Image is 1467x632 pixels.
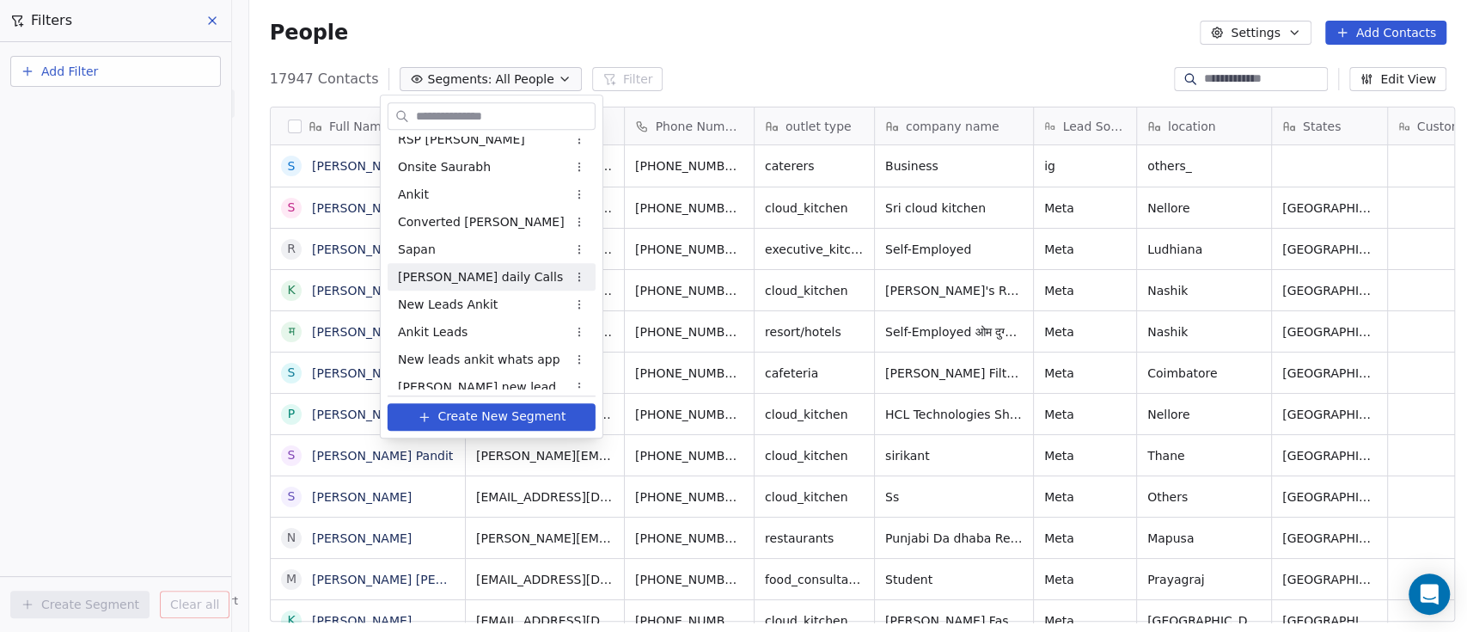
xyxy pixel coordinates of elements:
span: New leads ankit whats app [398,351,560,369]
span: [PERSON_NAME] daily Calls [398,268,563,286]
span: New Leads Ankit [398,296,498,314]
span: Ankit [398,186,429,204]
span: Sapan [398,241,436,259]
span: Create New Segment [437,408,565,426]
span: RSP [PERSON_NAME] [398,131,525,149]
button: Create New Segment [388,403,596,431]
span: Onsite Saurabh [398,158,491,176]
span: Ankit Leads [398,323,468,341]
span: [PERSON_NAME] new lead [398,378,556,396]
span: Converted [PERSON_NAME] [398,213,565,231]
